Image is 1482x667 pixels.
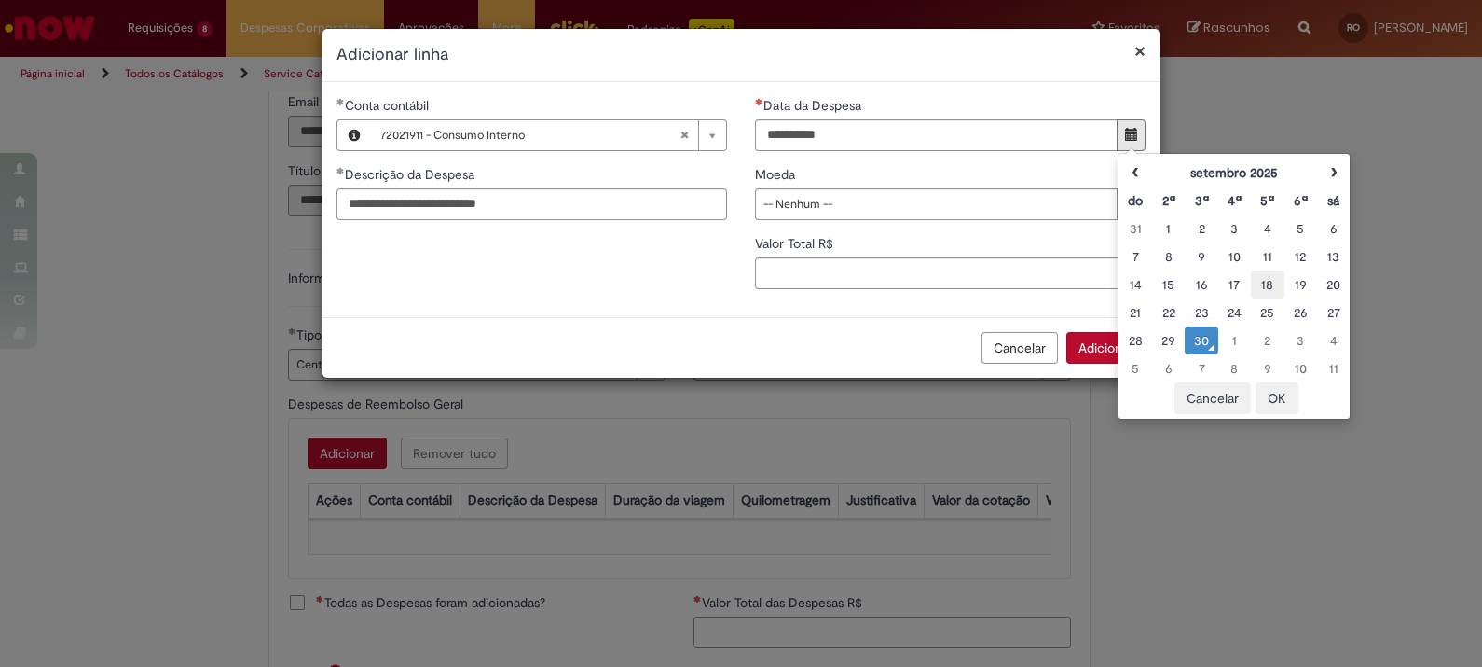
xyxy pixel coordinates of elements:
span: Data da Despesa [763,97,865,114]
div: 06 October 2025 Monday [1157,359,1180,378]
span: Necessários - Conta contábil [345,97,432,114]
div: 02 October 2025 Thursday [1256,331,1279,350]
div: 11 October 2025 Saturday [1322,359,1345,378]
div: 16 September 2025 Tuesday [1189,275,1213,294]
abbr: Limpar campo Conta contábil [670,120,698,150]
th: Mês anterior [1118,159,1151,187]
div: 02 September 2025 Tuesday [1189,219,1213,238]
th: setembro 2025. Alternar mês [1152,159,1317,187]
input: Data da Despesa [755,119,1118,151]
span: Descrição da Despesa [345,166,478,183]
div: 10 September 2025 Wednesday [1223,247,1246,266]
div: 23 September 2025 Tuesday [1189,303,1213,322]
div: 19 September 2025 Friday [1289,275,1312,294]
th: Sexta-feira [1284,187,1317,215]
div: Escolher data [1118,153,1351,420]
div: 09 October 2025 Thursday [1256,359,1279,378]
div: 04 September 2025 Thursday [1256,219,1279,238]
span: 72021911 - Consumo Interno [380,120,679,150]
div: 08 September 2025 Monday [1157,247,1180,266]
th: Quinta-feira [1251,187,1283,215]
div: 10 October 2025 Friday [1289,359,1312,378]
button: Conta contábil, Visualizar este registro 72021911 - Consumo Interno [337,120,371,150]
span: Obrigatório Preenchido [336,98,345,105]
span: Moeda [755,166,799,183]
div: 08 October 2025 Wednesday [1223,359,1246,378]
div: 04 October 2025 Saturday [1322,331,1345,350]
div: 25 September 2025 Thursday [1256,303,1279,322]
a: 72021911 - Consumo InternoLimpar campo Conta contábil [371,120,726,150]
div: 21 September 2025 Sunday [1123,303,1146,322]
div: 07 October 2025 Tuesday [1189,359,1213,378]
th: Sábado [1317,187,1350,215]
div: 31 August 2025 Sunday [1123,219,1146,238]
span: -- Nenhum -- [763,189,1107,219]
div: 13 September 2025 Saturday [1322,247,1345,266]
div: 05 September 2025 Friday [1289,219,1312,238]
div: 29 September 2025 Monday [1157,331,1180,350]
div: 03 October 2025 Friday [1289,331,1312,350]
div: 24 September 2025 Wednesday [1223,303,1246,322]
th: Terça-feira [1185,187,1217,215]
div: 01 October 2025 Wednesday [1223,331,1246,350]
div: 12 September 2025 Friday [1289,247,1312,266]
button: Adicionar [1066,332,1146,364]
div: 14 September 2025 Sunday [1123,275,1146,294]
div: 20 September 2025 Saturday [1322,275,1345,294]
span: Necessários [755,98,763,105]
span: Obrigatório Preenchido [336,167,345,174]
div: 22 September 2025 Monday [1157,303,1180,322]
div: 27 September 2025 Saturday [1322,303,1345,322]
button: Mostrar calendário para Data da Despesa [1117,119,1146,151]
div: 11 September 2025 Thursday [1256,247,1279,266]
div: 15 September 2025 Monday [1157,275,1180,294]
th: Segunda-feira [1152,187,1185,215]
button: Cancelar [981,332,1058,364]
button: OK [1256,382,1298,414]
div: 09 September 2025 Tuesday [1189,247,1213,266]
input: Descrição da Despesa [336,188,727,220]
h2: Adicionar linha [336,43,1146,67]
div: 18 September 2025 Thursday [1256,275,1279,294]
div: 28 September 2025 Sunday [1123,331,1146,350]
button: Fechar modal [1134,41,1146,61]
div: O seletor de data foi aberto.30 September 2025 Tuesday [1189,331,1213,350]
div: 17 September 2025 Wednesday [1223,275,1246,294]
input: Valor Total R$ [755,257,1146,289]
div: 06 September 2025 Saturday [1322,219,1345,238]
button: Cancelar [1174,382,1251,414]
div: 07 September 2025 Sunday [1123,247,1146,266]
th: Domingo [1118,187,1151,215]
div: 03 September 2025 Wednesday [1223,219,1246,238]
th: Quarta-feira [1218,187,1251,215]
th: Próximo mês [1317,159,1350,187]
div: 26 September 2025 Friday [1289,303,1312,322]
div: 05 October 2025 Sunday [1123,359,1146,378]
span: Valor Total R$ [755,235,837,252]
div: 01 September 2025 Monday [1157,219,1180,238]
